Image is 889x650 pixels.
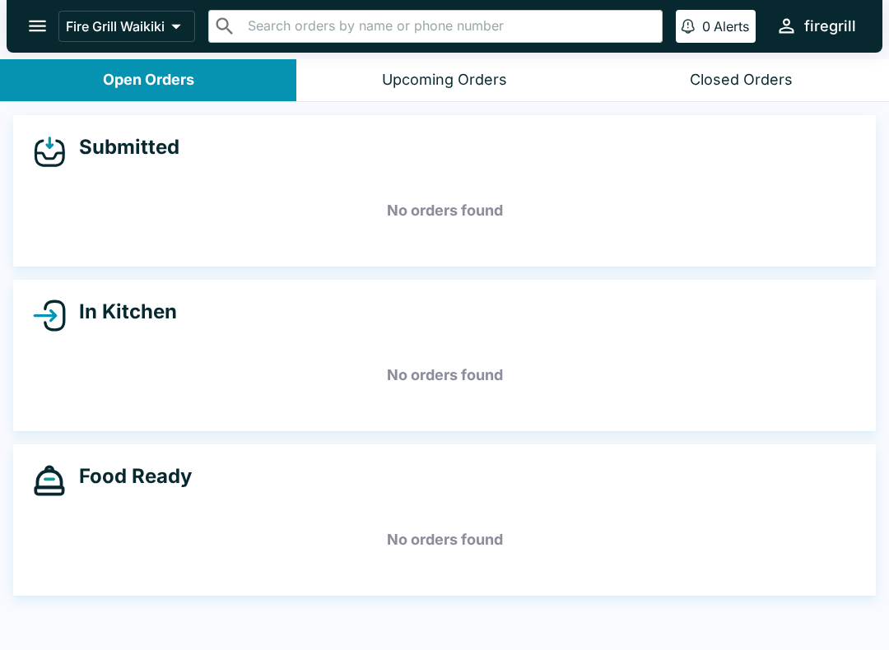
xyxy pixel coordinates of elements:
[66,18,165,35] p: Fire Grill Waikiki
[16,5,58,47] button: open drawer
[66,464,192,489] h4: Food Ready
[66,135,179,160] h4: Submitted
[33,510,856,569] h5: No orders found
[243,15,655,38] input: Search orders by name or phone number
[33,346,856,405] h5: No orders found
[58,11,195,42] button: Fire Grill Waikiki
[690,71,793,90] div: Closed Orders
[769,8,863,44] button: firegrill
[382,71,507,90] div: Upcoming Orders
[103,71,194,90] div: Open Orders
[702,18,710,35] p: 0
[714,18,749,35] p: Alerts
[804,16,856,36] div: firegrill
[66,299,177,324] h4: In Kitchen
[33,181,856,240] h5: No orders found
